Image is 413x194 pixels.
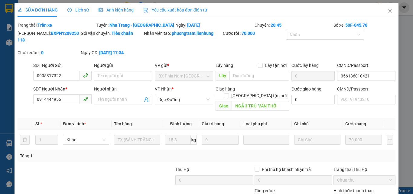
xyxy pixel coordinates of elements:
[20,153,160,159] div: Tổng: 1
[18,8,22,12] span: edit
[229,92,289,99] span: [GEOGRAPHIC_DATA] tận nơi
[155,87,172,91] span: VP Nhận
[81,30,143,37] div: Gói vận chuyển:
[112,31,133,36] b: Tiêu chuẩn
[175,22,254,28] div: Ngày:
[18,8,58,12] span: SỬA ĐƠN HÀNG
[232,101,289,111] input: Dọc đường
[37,23,52,28] b: Trên xe
[291,71,335,81] input: Cước lấy hàng
[33,62,92,69] div: SĐT Người Gửi
[158,95,210,104] span: Dọc Đường
[67,8,89,12] span: Lịch sử
[99,50,124,55] b: [DATE] 17:34
[143,8,148,13] img: icon
[99,8,134,12] span: Ảnh kiện hàng
[242,31,255,36] b: 70.000
[259,166,313,173] span: Phí thu hộ khách nhận trả
[109,23,174,28] b: Nha Trang - [GEOGRAPHIC_DATA]
[155,62,213,69] div: VP gửi
[216,63,233,68] span: Lấy hàng
[216,71,229,81] span: Lấy
[94,86,152,92] div: Người nhận
[345,23,367,28] b: 50F-045.76
[202,135,239,145] input: 0
[144,30,222,37] div: Nhân viên tạo:
[96,22,175,28] div: Tuyến:
[35,121,40,126] span: SL
[291,95,335,104] input: Cước giao hàng
[337,176,392,185] span: Chưa thu
[216,87,235,91] span: Giao hàng
[17,22,96,28] div: Trạng thái:
[382,3,398,20] button: Close
[191,135,197,145] span: kg
[20,135,30,145] button: delete
[229,71,289,81] input: Dọc đường
[18,30,80,43] div: [PERSON_NAME]:
[271,23,281,28] b: 20:45
[114,135,160,145] input: VD: Bàn, Ghế
[143,8,207,12] span: Yêu cầu xuất hóa đơn điện tử
[333,166,395,173] div: Trạng thái Thu Hộ
[333,22,396,28] div: Số xe:
[216,101,232,111] span: Giao
[81,49,143,56] div: Ngày GD:
[187,23,200,28] b: [DATE]
[292,118,343,130] th: Ghi chú
[223,30,285,37] div: Cước rồi :
[337,62,395,69] div: CMND/Passport
[67,135,105,144] span: Khác
[94,62,152,69] div: Người gửi
[241,118,292,130] th: Loại phụ phí
[388,9,392,14] span: close
[83,73,88,78] span: phone
[158,71,210,81] span: BX Phía Nam Nha Trang
[144,97,149,102] span: user-add
[18,49,80,56] div: Chưa cước :
[294,135,340,145] input: Ghi Chú
[291,87,321,91] label: Cước giao hàng
[114,121,132,126] span: Tên hàng
[387,135,393,145] button: plus
[170,121,192,126] span: Định lượng
[172,31,213,36] b: phuongtram.lienhung
[255,188,275,193] span: Tổng cước
[202,121,224,126] span: Giá trị hàng
[99,8,103,12] span: picture
[254,22,333,28] div: Chuyến:
[337,86,395,92] div: CMND/Passport
[333,188,374,193] label: Hình thức thanh toán
[263,62,289,69] span: Lấy tận nơi
[291,63,319,68] label: Cước lấy hàng
[83,97,88,101] span: phone
[345,121,366,126] span: Cước hàng
[63,121,86,126] span: Đơn vị tính
[345,135,382,145] input: 0
[67,8,72,12] span: clock-circle
[33,86,92,92] div: SĐT Người Nhận
[41,50,44,55] b: 0
[175,167,189,172] span: Thu Hộ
